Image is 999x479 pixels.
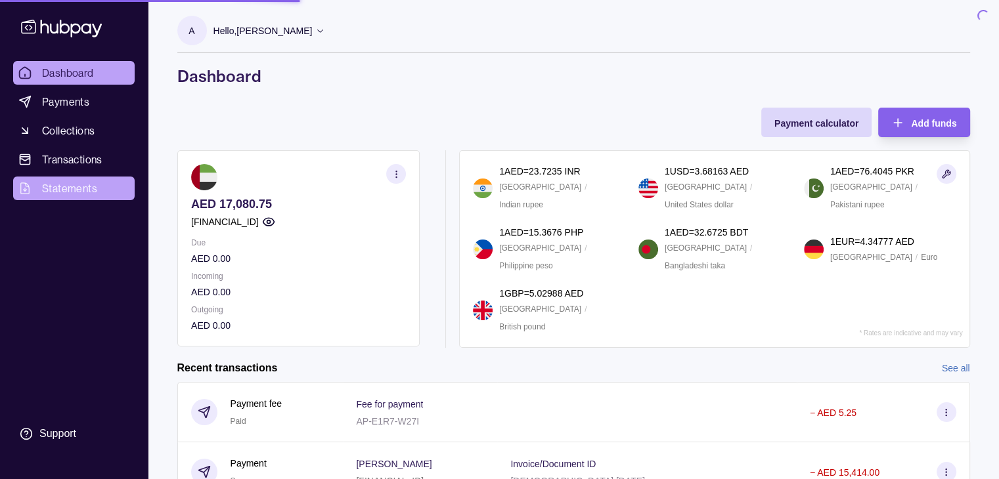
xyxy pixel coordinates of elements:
p: Outgoing [191,302,406,317]
span: Collections [42,123,95,138]
p: Bangladeshi taka [665,259,725,273]
img: pk [804,178,824,198]
p: [PERSON_NAME] [356,459,432,469]
img: ph [473,239,493,259]
img: us [638,178,658,198]
p: A [189,24,194,38]
p: United States dollar [665,198,734,212]
p: / [750,180,752,194]
p: / [750,241,752,255]
p: − AED 5.25 [810,407,856,418]
p: [GEOGRAPHIC_DATA] [499,180,581,194]
button: Payment calculator [761,108,872,137]
img: bd [638,239,658,259]
a: Dashboard [13,61,135,85]
p: British pound [499,320,545,334]
a: See all [942,361,970,375]
img: gb [473,301,493,320]
img: in [473,178,493,198]
p: [GEOGRAPHIC_DATA] [499,241,581,255]
p: AED 0.00 [191,251,406,266]
p: / [916,180,918,194]
p: [GEOGRAPHIC_DATA] [499,302,581,316]
p: Hello, [PERSON_NAME] [213,24,313,38]
p: [FINANCIAL_ID] [191,215,259,229]
p: Pakistani rupee [830,198,885,212]
div: Support [39,427,76,441]
p: 1 AED = 15.3676 PHP [499,225,583,239]
p: * Rates are indicative and may vary [859,329,962,337]
span: Statements [42,180,97,196]
a: Collections [13,119,135,142]
a: Payments [13,90,135,114]
p: [GEOGRAPHIC_DATA] [665,180,747,194]
h1: Dashboard [177,66,970,87]
p: Incoming [191,269,406,283]
a: Transactions [13,148,135,171]
p: 1 AED = 32.6725 BDT [665,225,748,239]
a: Statements [13,177,135,200]
span: Payment calculator [774,118,858,129]
p: Philippine peso [499,259,552,273]
p: Fee for payment [356,399,423,409]
p: / [585,180,587,194]
p: Euro [921,250,937,264]
p: AED 0.00 [191,285,406,299]
p: − AED 15,414.00 [810,467,879,478]
p: [GEOGRAPHIC_DATA] [665,241,747,255]
p: Payment [231,456,267,470]
p: 1 GBP = 5.02988 AED [499,286,583,301]
p: Indian rupee [499,198,543,212]
p: AED 17,080.75 [191,197,406,211]
span: Transactions [42,152,102,167]
img: de [804,239,824,259]
span: Dashboard [42,65,94,81]
p: [GEOGRAPHIC_DATA] [830,250,912,264]
p: Payment fee [231,396,282,411]
span: Add funds [911,118,956,129]
img: ae [191,164,217,190]
p: / [585,302,587,316]
p: Invoice/Document ID [510,459,596,469]
p: AED 0.00 [191,318,406,333]
button: Add funds [878,108,969,137]
h2: Recent transactions [177,361,278,375]
p: / [916,250,918,264]
a: Support [13,420,135,448]
p: / [585,241,587,255]
p: 1 AED = 23.7235 INR [499,164,580,178]
p: 1 USD = 3.68163 AED [665,164,749,178]
p: 1 EUR = 4.34777 AED [830,234,914,249]
p: Due [191,236,406,250]
p: [GEOGRAPHIC_DATA] [830,180,912,194]
p: 1 AED = 76.4045 PKR [830,164,914,178]
span: Payments [42,94,89,110]
span: Paid [231,417,246,426]
p: AP-E1R7-W27I [356,416,419,427]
